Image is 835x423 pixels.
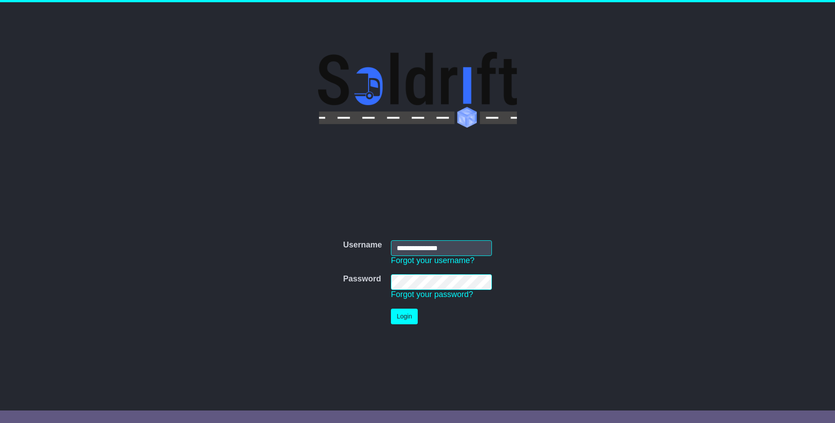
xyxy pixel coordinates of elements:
a: Forgot your username? [391,256,474,265]
a: Forgot your password? [391,290,473,299]
button: Login [391,309,418,324]
label: Username [343,240,382,250]
label: Password [343,274,381,284]
img: Soldrift Pty Ltd [318,52,517,128]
